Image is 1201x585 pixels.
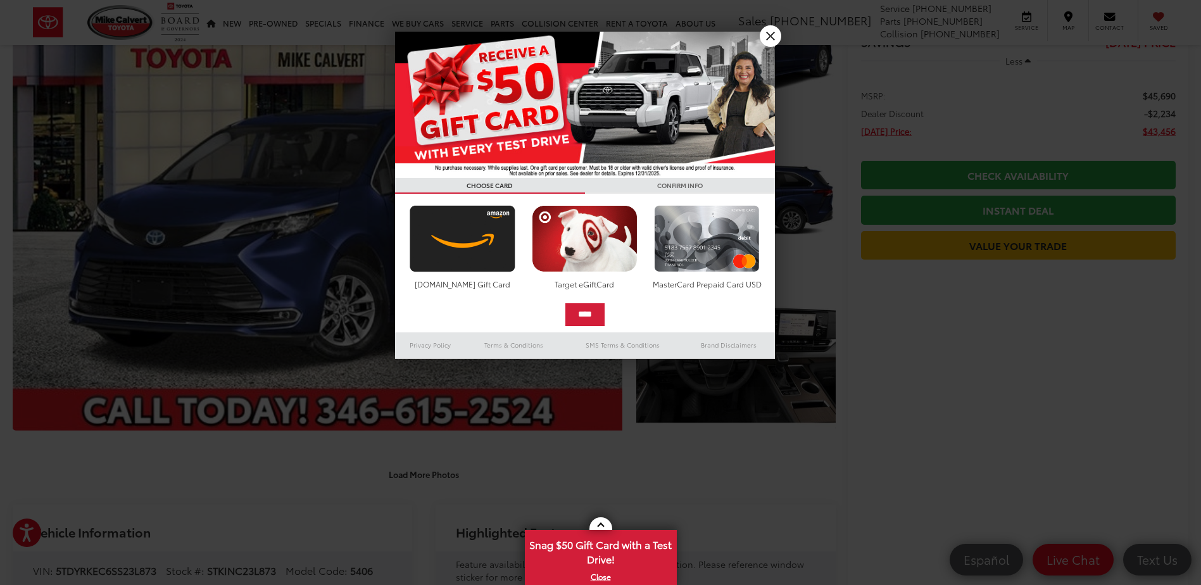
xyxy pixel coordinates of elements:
img: amazoncard.png [406,205,519,272]
div: Target eGiftCard [529,279,641,289]
a: Brand Disclaimers [682,337,775,353]
a: Privacy Policy [395,337,466,353]
span: Snag $50 Gift Card with a Test Drive! [526,531,676,570]
div: MasterCard Prepaid Card USD [651,279,763,289]
img: 55838_top_625864.jpg [395,32,775,178]
a: Terms & Conditions [465,337,562,353]
a: SMS Terms & Conditions [563,337,682,353]
h3: CHOOSE CARD [395,178,585,194]
img: mastercard.png [651,205,763,272]
img: targetcard.png [529,205,641,272]
div: [DOMAIN_NAME] Gift Card [406,279,519,289]
h3: CONFIRM INFO [585,178,775,194]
